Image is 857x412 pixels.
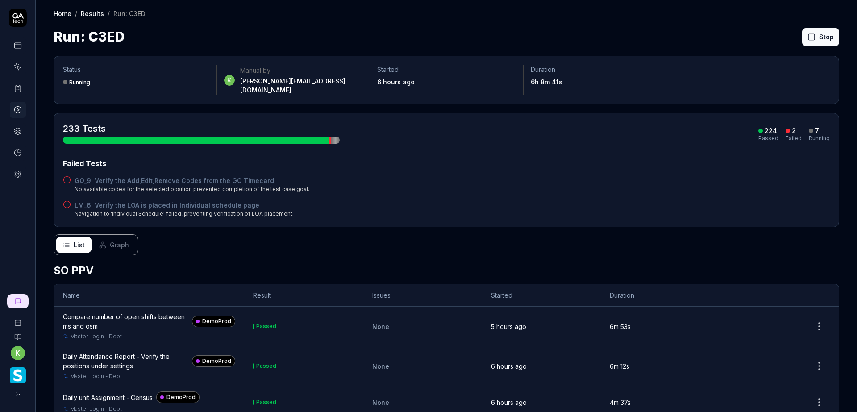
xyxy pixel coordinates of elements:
a: DemoProd [192,355,235,367]
h1: Run: C3ED [54,27,125,47]
span: DemoProd [202,357,231,365]
h2: SO PPV [54,262,839,279]
img: Smartlinx Logo [10,367,26,383]
div: 7 [815,127,819,135]
a: DemoProd [156,391,200,403]
div: / [108,9,110,18]
span: List [74,240,85,250]
span: 233 Tests [63,123,106,134]
a: Daily unit Assignment - Census [63,393,153,402]
div: Passed [758,136,778,141]
time: 6h 8m 41s [531,78,562,86]
button: List [56,237,92,253]
button: Smartlinx Logo [4,360,32,385]
p: Duration [531,65,670,74]
div: 224 [765,127,777,135]
div: No available codes for the selected position prevented completion of the test case goal. [75,185,309,193]
button: k [11,346,25,360]
a: Book a call with us [4,312,32,326]
span: k [224,75,235,86]
span: DemoProd [202,317,231,325]
div: Failed Tests [63,158,830,169]
a: Master Login - Dept [70,333,122,341]
time: 6m 12s [610,362,629,370]
div: Running [809,136,830,141]
th: Result [244,284,363,307]
time: 6 hours ago [377,78,415,86]
a: Documentation [4,326,32,341]
a: Home [54,9,71,18]
button: Stop [802,28,839,46]
div: Passed [256,400,276,405]
a: Master Login - Dept [70,372,122,380]
time: 5 hours ago [491,323,526,330]
a: Results [81,9,104,18]
th: Started [482,284,601,307]
div: None [372,398,473,407]
time: 6m 53s [610,323,631,330]
div: Passed [256,324,276,329]
p: Status [63,65,209,74]
div: None [372,362,473,371]
th: Issues [363,284,482,307]
th: Duration [601,284,720,307]
span: Graph [110,240,129,250]
div: Passed [256,363,276,369]
div: Running [69,79,90,86]
time: 6 hours ago [491,362,527,370]
p: Started [377,65,516,74]
div: [PERSON_NAME][EMAIL_ADDRESS][DOMAIN_NAME] [240,77,363,95]
span: DemoProd [166,393,196,401]
div: 2 [792,127,796,135]
button: Graph [92,237,136,253]
div: Run: C3ED [113,9,146,18]
a: LM_6. Verify the LOA is placed in Individual schedule page [75,200,294,210]
a: New conversation [7,294,29,308]
th: Name [54,284,244,307]
a: Compare number of open shifts between ms and osm [63,312,188,331]
a: Daily Attendance Report - Verify the positions under settings [63,352,188,370]
time: 6 hours ago [491,399,527,406]
time: 4m 37s [610,399,631,406]
a: GO_9. Verify the Add,Edit,Remove Codes from the GO Timecard [75,176,309,185]
div: None [372,322,473,331]
a: DemoProd [192,316,235,327]
div: Failed [786,136,802,141]
div: Navigation to 'Individual Schedule' failed, preventing verification of LOA placement. [75,210,294,218]
div: / [75,9,77,18]
div: Manual by [240,66,363,75]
